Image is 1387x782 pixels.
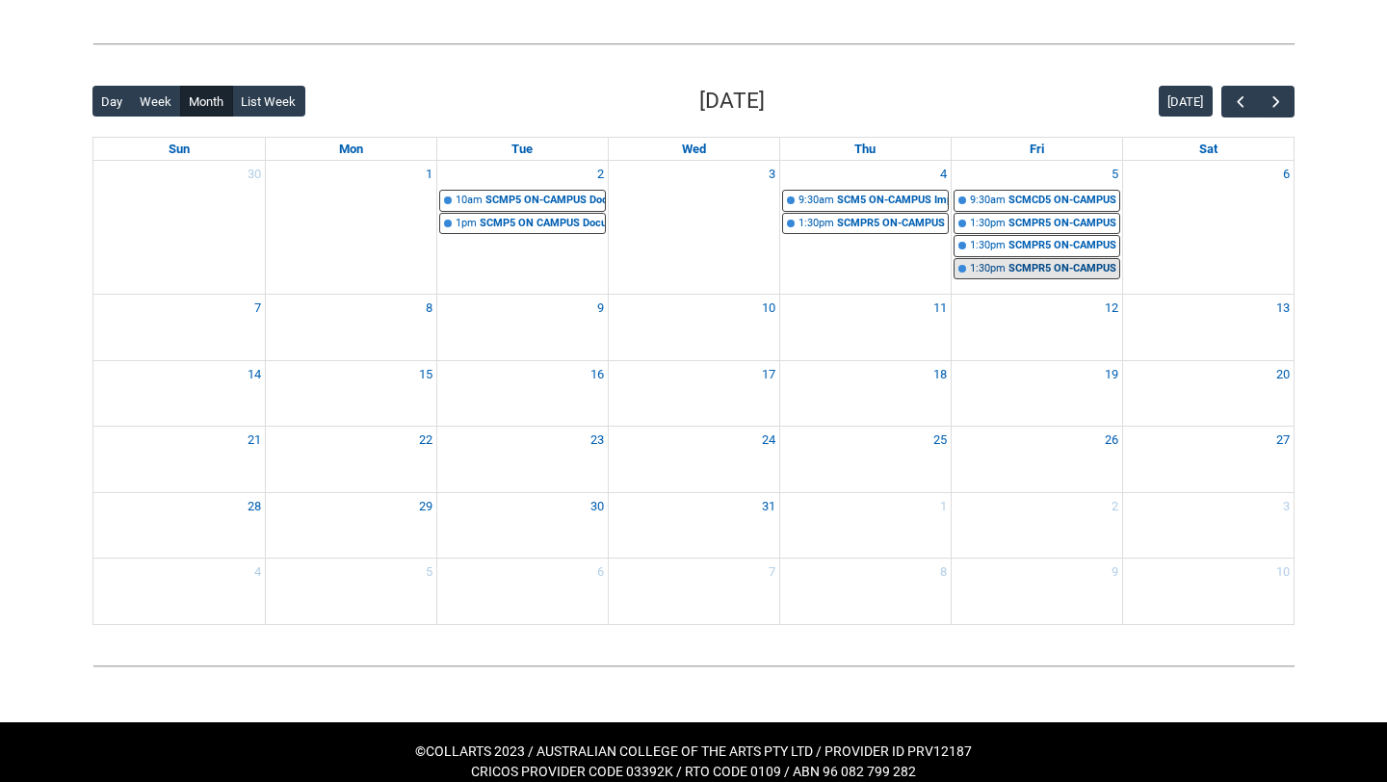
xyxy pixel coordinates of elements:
a: Go to December 16, 2025 [587,361,608,388]
td: Go to December 7, 2025 [93,295,265,361]
button: Day [92,86,132,117]
a: Go to January 7, 2026 [765,559,779,586]
a: Go to January 9, 2026 [1108,559,1122,586]
td: Go to December 23, 2025 [436,427,608,493]
a: Go to January 10, 2026 [1272,559,1294,586]
td: Go to December 6, 2025 [1122,161,1294,294]
a: Go to December 13, 2025 [1272,295,1294,322]
a: Go to January 6, 2026 [593,559,608,586]
td: Go to December 8, 2025 [265,295,436,361]
div: 1:30pm [970,238,1006,254]
td: Go to December 3, 2025 [608,161,779,294]
a: Go to December 2, 2025 [593,161,608,188]
td: Go to December 27, 2025 [1122,427,1294,493]
a: Go to December 24, 2025 [758,427,779,454]
a: Go to December 12, 2025 [1101,295,1122,322]
a: Go to December 17, 2025 [758,361,779,388]
td: Go to January 1, 2026 [779,492,951,559]
button: Next Month [1258,86,1295,117]
div: SCMPR5 ON-CAMPUS Professional Inquiry STAGE 5 | [GEOGRAPHIC_DATA] ([PERSON_NAME][GEOGRAPHIC_DATA]... [837,216,948,232]
a: Go to December 21, 2025 [244,427,265,454]
a: Go to December 15, 2025 [415,361,436,388]
td: Go to January 9, 2026 [951,559,1122,624]
div: 9:30am [970,193,1006,209]
td: Go to December 26, 2025 [951,427,1122,493]
a: Go to December 23, 2025 [587,427,608,454]
a: Go to December 30, 2025 [587,493,608,520]
a: Go to January 8, 2026 [936,559,951,586]
td: Go to December 21, 2025 [93,427,265,493]
td: Go to January 8, 2026 [779,559,951,624]
td: Go to January 3, 2026 [1122,492,1294,559]
a: Go to December 1, 2025 [422,161,436,188]
a: Go to December 7, 2025 [250,295,265,322]
a: Saturday [1195,138,1221,161]
div: SCMPR5 ON-CAMPUS Professional Inquiry STAGE 5 | Dragon Image | [PERSON_NAME] [1008,216,1119,232]
td: Go to January 7, 2026 [608,559,779,624]
button: Previous Month [1221,86,1258,117]
td: Go to December 10, 2025 [608,295,779,361]
td: Go to December 9, 2025 [436,295,608,361]
td: Go to December 19, 2025 [951,360,1122,427]
a: Go to December 26, 2025 [1101,427,1122,454]
a: Go to December 25, 2025 [929,427,951,454]
button: List Week [232,86,305,117]
div: SCMP5 ON-CAMPUS Documentary Production Stage 5 | Editing Suites ([PERSON_NAME][GEOGRAPHIC_DATA].)... [485,193,605,209]
td: Go to December 22, 2025 [265,427,436,493]
a: Go to December 6, 2025 [1279,161,1294,188]
div: SCMPR5 ON-CAMPUS Professional Inquiry STAGE 5 | [GEOGRAPHIC_DATA] ([PERSON_NAME][GEOGRAPHIC_DATA]... [1008,261,1119,277]
td: Go to December 14, 2025 [93,360,265,427]
a: Go to December 5, 2025 [1108,161,1122,188]
td: Go to January 10, 2026 [1122,559,1294,624]
a: Friday [1026,138,1048,161]
td: Go to December 11, 2025 [779,295,951,361]
a: Go to December 27, 2025 [1272,427,1294,454]
a: Go to December 31, 2025 [758,493,779,520]
img: REDU_GREY_LINE [92,656,1295,676]
a: Go to December 8, 2025 [422,295,436,322]
a: Go to December 9, 2025 [593,295,608,322]
a: Go to January 4, 2026 [250,559,265,586]
a: Go to January 3, 2026 [1279,493,1294,520]
div: SCM5 ON-CAMPUS Impact, Distribution & Marketing STAGE 5 Group 1 | [PERSON_NAME] ([PERSON_NAME][GE... [837,193,948,209]
div: SCMPR5 ON-CAMPUS Professional Inquiry STAGE 5 | Editing Suites ([PERSON_NAME][GEOGRAPHIC_DATA].) ... [1008,238,1119,254]
a: Go to December 28, 2025 [244,493,265,520]
a: Thursday [851,138,879,161]
td: Go to December 17, 2025 [608,360,779,427]
td: Go to January 4, 2026 [93,559,265,624]
div: 1:30pm [970,261,1006,277]
td: Go to November 30, 2025 [93,161,265,294]
a: Wednesday [678,138,710,161]
a: Monday [335,138,367,161]
td: Go to January 2, 2026 [951,492,1122,559]
button: Week [131,86,181,117]
a: Go to December 4, 2025 [936,161,951,188]
h2: [DATE] [699,85,765,117]
div: 1:30pm [970,216,1006,232]
td: Go to January 5, 2026 [265,559,436,624]
a: Go to November 30, 2025 [244,161,265,188]
td: Go to December 20, 2025 [1122,360,1294,427]
a: Sunday [165,138,194,161]
td: Go to December 13, 2025 [1122,295,1294,361]
td: Go to December 18, 2025 [779,360,951,427]
div: 9:30am [798,193,834,209]
td: Go to December 31, 2025 [608,492,779,559]
div: 10am [456,193,483,209]
td: Go to December 25, 2025 [779,427,951,493]
button: Month [180,86,233,117]
td: Go to December 5, 2025 [951,161,1122,294]
td: Go to December 29, 2025 [265,492,436,559]
a: Go to December 22, 2025 [415,427,436,454]
div: SCMCD5 ON-CAMPUS Capstone Development STAGE 5 Group 1 | [GEOGRAPHIC_DATA] ([PERSON_NAME][GEOGRAPH... [1008,193,1119,209]
td: Go to December 15, 2025 [265,360,436,427]
td: Go to December 16, 2025 [436,360,608,427]
a: Go to January 1, 2026 [936,493,951,520]
div: SCMP5 ON CAMPUS Documentary Production Stage 5 | Editing Suites ([PERSON_NAME][GEOGRAPHIC_DATA].)... [480,216,605,232]
a: Tuesday [508,138,536,161]
td: Go to December 4, 2025 [779,161,951,294]
a: Go to January 2, 2026 [1108,493,1122,520]
a: Go to December 10, 2025 [758,295,779,322]
a: Go to December 14, 2025 [244,361,265,388]
td: Go to December 1, 2025 [265,161,436,294]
